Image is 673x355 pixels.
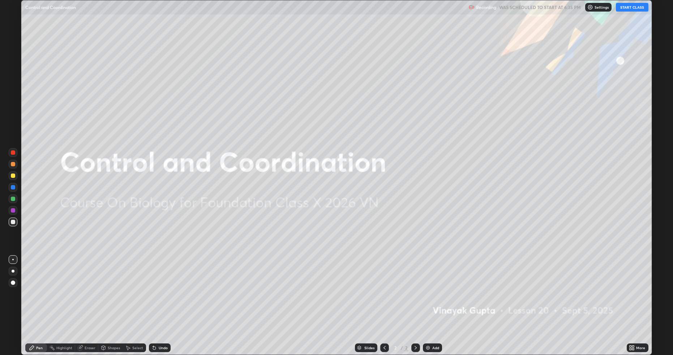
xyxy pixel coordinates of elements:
div: Highlight [56,346,72,350]
img: class-settings-icons [587,4,593,10]
div: More [636,346,645,350]
div: Pen [36,346,43,350]
div: Undo [159,346,168,350]
button: START CLASS [616,3,648,12]
div: Add [432,346,439,350]
div: Shapes [108,346,120,350]
div: Select [132,346,143,350]
div: 2 [404,345,408,351]
div: 2 [392,346,399,350]
div: Eraser [85,346,95,350]
div: Slides [364,346,374,350]
div: / [400,346,403,350]
img: add-slide-button [425,345,431,351]
h5: WAS SCHEDULED TO START AT 6:35 PM [499,4,581,10]
p: Settings [595,5,609,9]
p: Recording [476,5,496,10]
p: Control and Coordination [25,4,76,10]
img: recording.375f2c34.svg [469,4,475,10]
